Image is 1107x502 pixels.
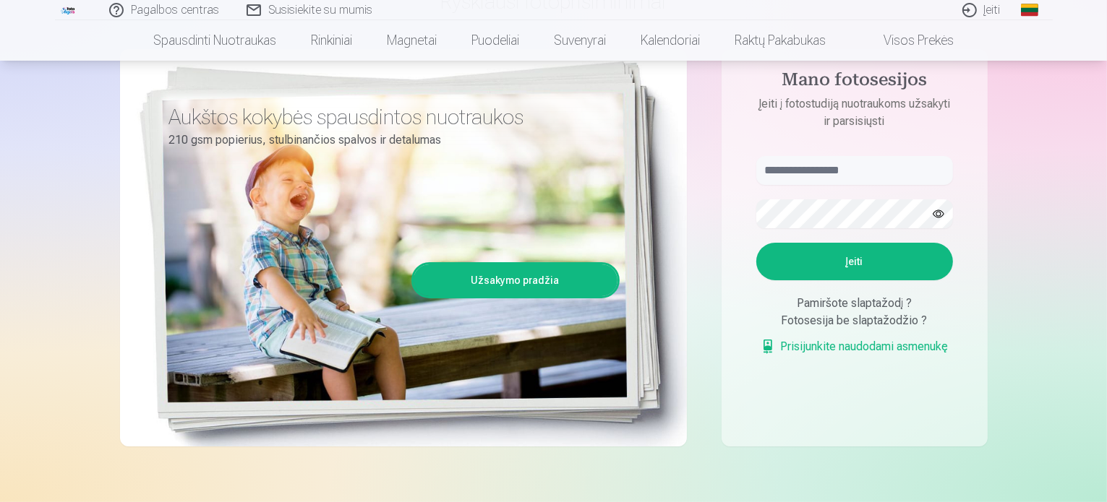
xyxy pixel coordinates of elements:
[756,312,953,329] div: Fotosesija be slaptažodžio ?
[623,20,717,61] a: Kalendoriai
[169,130,609,150] p: 210 gsm popierius, stulbinančios spalvos ir detalumas
[414,264,617,296] a: Užsakymo pradžia
[742,69,967,95] h4: Mano fotosesijos
[742,95,967,130] p: Įeiti į fotostudiją nuotraukoms užsakyti ir parsisiųsti
[61,6,77,14] img: /fa2
[369,20,454,61] a: Magnetai
[717,20,843,61] a: Raktų pakabukas
[136,20,294,61] a: Spausdinti nuotraukas
[169,104,609,130] h3: Aukštos kokybės spausdintos nuotraukos
[843,20,971,61] a: Visos prekės
[537,20,623,61] a: Suvenyrai
[756,295,953,312] div: Pamiršote slaptažodį ?
[756,243,953,280] button: Įeiti
[294,20,369,61] a: Rinkiniai
[761,338,949,355] a: Prisijunkite naudodami asmenukę
[454,20,537,61] a: Puodeliai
